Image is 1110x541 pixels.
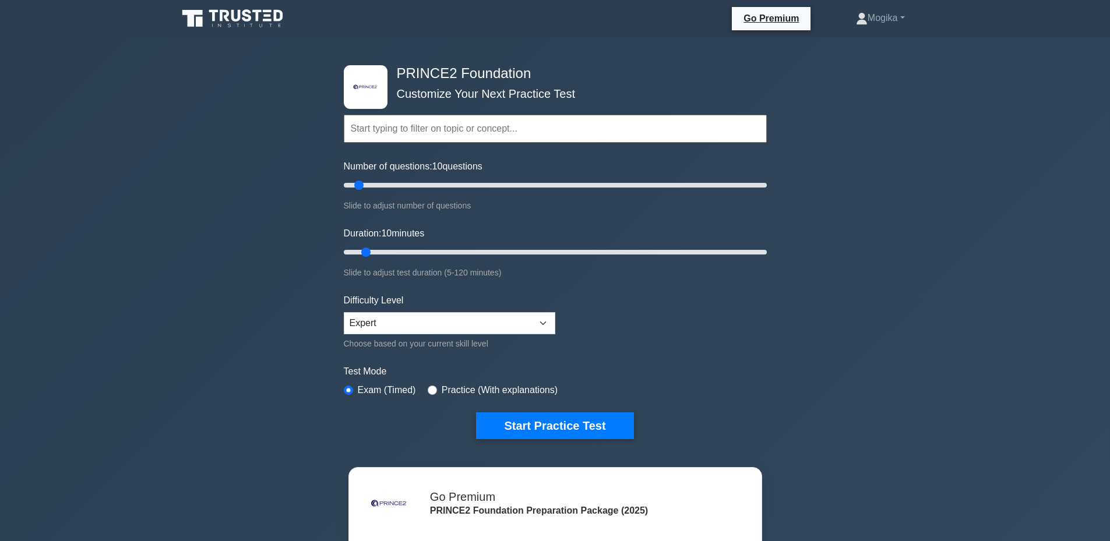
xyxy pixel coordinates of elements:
[432,161,443,171] span: 10
[828,6,933,30] a: Mogika
[344,294,404,307] label: Difficulty Level
[442,383,558,397] label: Practice (With explanations)
[344,227,425,241] label: Duration: minutes
[476,412,633,439] button: Start Practice Test
[344,160,482,174] label: Number of questions: questions
[392,65,710,82] h4: PRINCE2 Foundation
[344,266,767,280] div: Slide to adjust test duration (5-120 minutes)
[381,228,392,238] span: 10
[358,383,416,397] label: Exam (Timed)
[344,115,767,143] input: Start typing to filter on topic or concept...
[344,199,767,213] div: Slide to adjust number of questions
[737,11,806,26] a: Go Premium
[344,337,555,351] div: Choose based on your current skill level
[344,365,767,379] label: Test Mode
